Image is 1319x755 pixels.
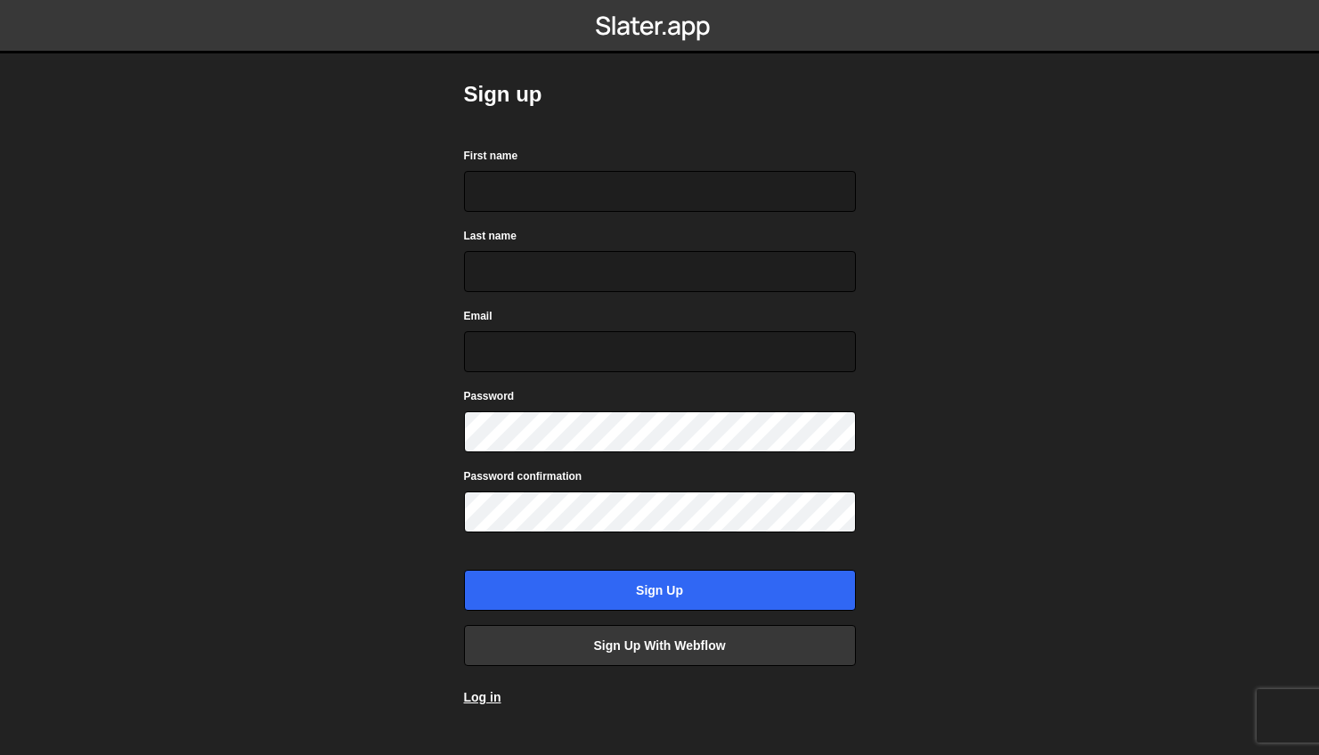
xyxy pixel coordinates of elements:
[464,227,517,245] label: Last name
[464,147,518,165] label: First name
[464,625,856,666] a: Sign up with Webflow
[464,690,501,704] a: Log in
[464,307,493,325] label: Email
[464,570,856,611] input: Sign up
[464,387,515,405] label: Password
[464,467,582,485] label: Password confirmation
[464,80,856,109] h2: Sign up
